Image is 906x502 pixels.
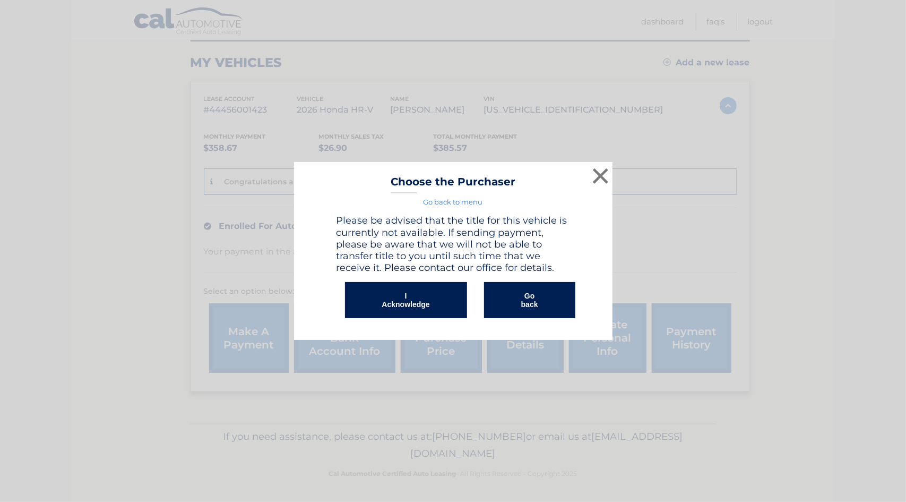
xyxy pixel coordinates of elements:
button: Go back [484,282,575,318]
h4: Please be advised that the title for this vehicle is currently not available. If sending payment,... [336,215,570,274]
button: I Acknowledge [345,282,467,318]
h3: Choose the Purchaser [391,175,515,194]
button: × [590,165,611,186]
a: Go back to menu [424,198,483,206]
